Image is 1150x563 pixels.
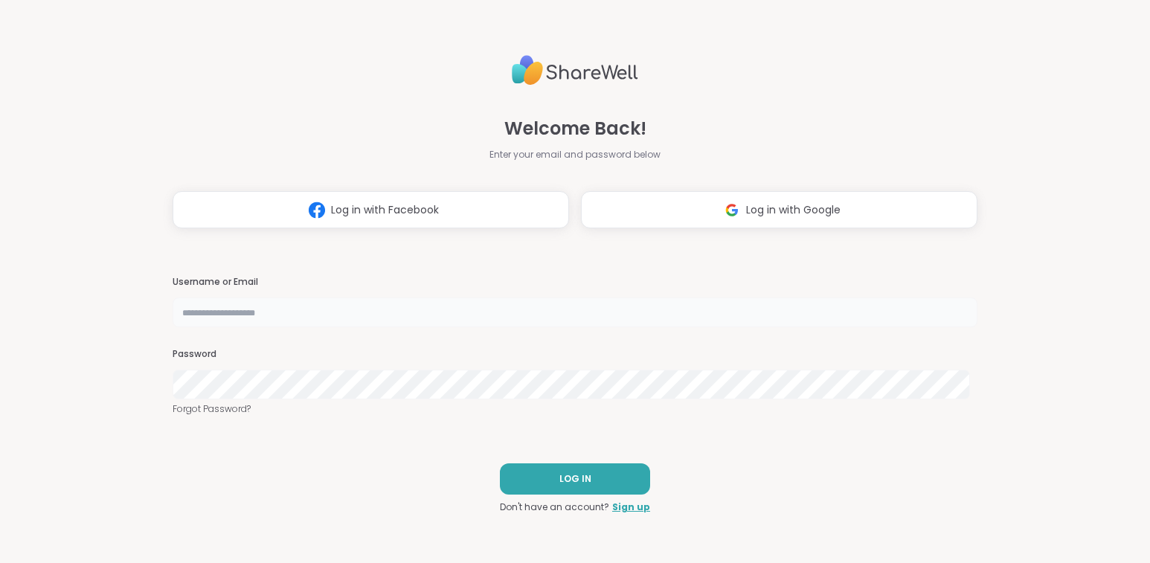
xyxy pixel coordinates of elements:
button: Log in with Google [581,191,977,228]
span: Log in with Google [746,202,841,218]
img: ShareWell Logo [512,49,638,91]
button: LOG IN [500,463,650,495]
a: Sign up [612,501,650,514]
h3: Username or Email [173,276,977,289]
span: LOG IN [559,472,591,486]
a: Forgot Password? [173,402,977,416]
button: Log in with Facebook [173,191,569,228]
span: Log in with Facebook [331,202,439,218]
span: Welcome Back! [504,115,646,142]
img: ShareWell Logomark [718,196,746,224]
span: Enter your email and password below [489,148,661,161]
h3: Password [173,348,977,361]
img: ShareWell Logomark [303,196,331,224]
span: Don't have an account? [500,501,609,514]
